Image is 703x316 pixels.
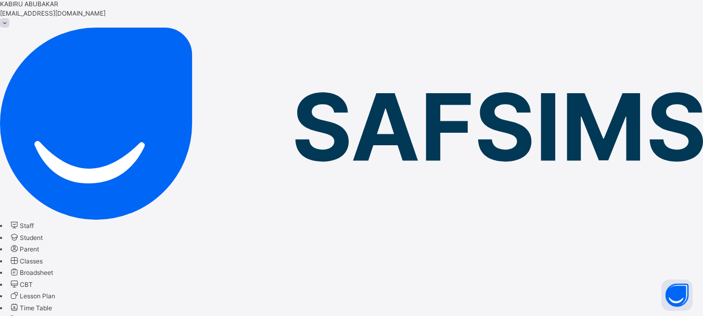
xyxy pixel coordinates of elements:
[20,269,53,276] span: Broadsheet
[9,292,55,300] a: Lesson Plan
[9,281,33,288] a: CBT
[9,245,39,253] a: Parent
[20,222,34,230] span: Staff
[20,245,39,253] span: Parent
[20,281,33,288] span: CBT
[9,222,34,230] a: Staff
[9,234,43,242] a: Student
[20,234,43,242] span: Student
[9,304,52,312] a: Time Table
[9,257,43,265] a: Classes
[20,257,43,265] span: Classes
[9,269,53,276] a: Broadsheet
[20,304,52,312] span: Time Table
[20,292,55,300] span: Lesson Plan
[661,280,693,311] button: Open asap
